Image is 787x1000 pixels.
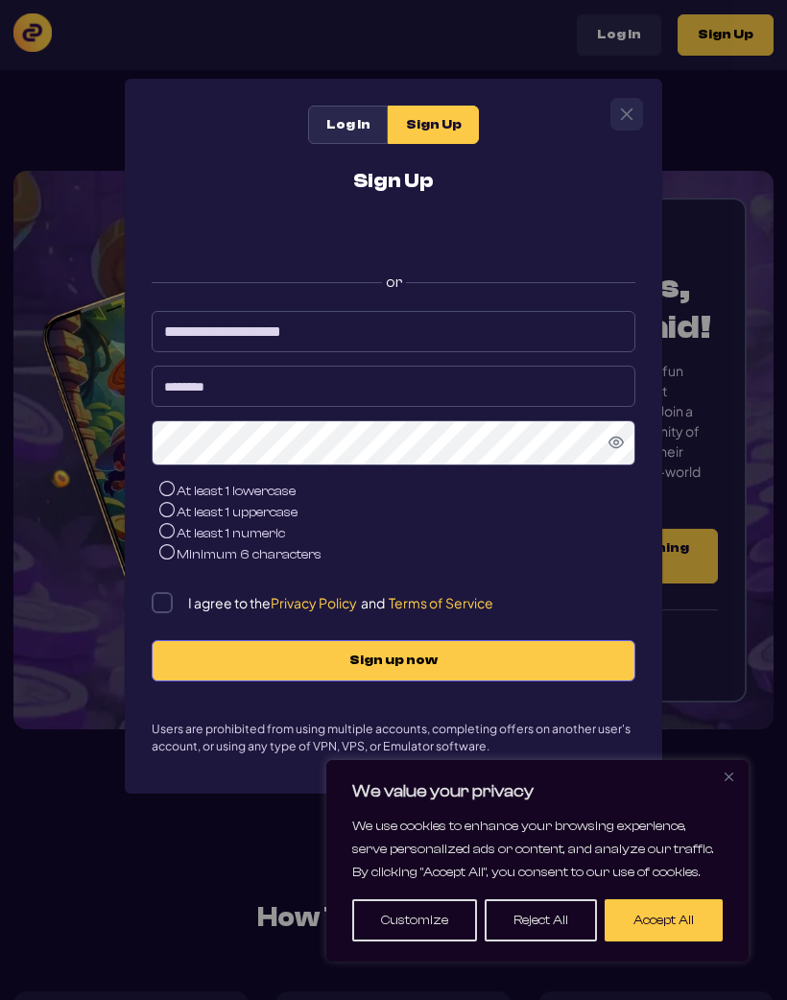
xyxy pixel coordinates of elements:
[172,653,615,669] span: Sign up now
[152,640,635,681] button: Sign up now
[152,720,635,755] p: Users are prohibited from using multiple accounts, completing offers on another user's account, o...
[202,216,585,258] div: Sign in with Google. Opens in new tab
[608,435,624,450] svg: Show Password
[326,117,370,133] span: Log In
[159,502,635,523] li: At least 1 uppercase
[353,171,434,191] h2: Sign Up
[352,780,723,803] p: We value your privacy
[717,765,740,788] button: Close
[159,523,635,544] li: At least 1 numeric
[352,815,723,884] p: We use cookies to enhance your browsing experience, serve personalized ads or content, and analyz...
[159,481,635,502] li: At least 1 lowercase
[611,99,642,130] button: Close
[725,773,733,781] img: Close
[192,216,595,258] iframe: Sign in with Google Button
[485,899,597,941] button: Reject All
[406,117,462,133] span: Sign Up
[159,544,635,565] li: Minimum 6 characters
[271,594,357,611] span: Privacy Policy
[605,899,723,941] button: Accept All
[152,256,635,298] label: or
[389,594,493,611] span: Terms of Service
[388,106,479,144] div: Sign Up
[188,594,493,611] p: I agree to the and
[326,760,749,962] div: We value your privacy
[352,899,477,941] button: Customize
[308,106,388,144] div: Log In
